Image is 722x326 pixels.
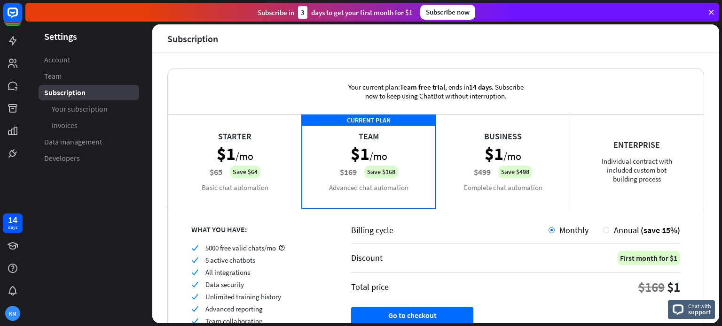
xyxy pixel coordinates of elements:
a: Account [39,52,139,68]
i: check [191,293,198,300]
div: Subscribe now [420,5,475,20]
span: Unlimited training history [205,292,281,301]
button: Open LiveChat chat widget [8,4,36,32]
div: $1 [667,279,680,296]
span: 5000 free valid chats/mo [205,243,276,252]
div: WHAT YOU HAVE: [191,225,328,234]
i: check [191,318,198,325]
span: 14 days [469,83,492,91]
div: Billing cycle [351,225,549,235]
div: days [8,224,17,231]
div: Subscribe in days to get your first month for $1 [258,6,413,19]
span: Data management [44,137,102,147]
button: Go to checkout [351,307,473,324]
header: Settings [25,30,152,43]
span: All integrations [205,268,250,277]
span: Chat with [688,302,711,311]
i: check [191,244,198,251]
a: 14 days [3,213,23,233]
div: Your current plan: , ends in . Subscribe now to keep using ChatBot without interruption. [335,68,537,114]
span: (save 15%) [641,225,680,235]
span: Annual [614,225,639,235]
span: Your subscription [52,104,108,114]
div: Discount [351,252,383,263]
span: Team [44,71,62,81]
span: support [688,308,711,316]
span: Data security [205,280,244,289]
span: Developers [44,153,80,163]
div: 3 [298,6,307,19]
i: check [191,257,198,264]
div: 14 [8,216,17,224]
i: check [191,269,198,276]
i: check [191,281,198,288]
span: Invoices [52,121,78,130]
span: Team free trial [400,83,445,91]
span: Monthly [559,225,589,235]
span: Team collaboration [205,317,263,326]
div: First month for $1 [617,251,680,265]
a: Team [39,68,139,84]
a: Developers [39,151,139,166]
i: check [191,305,198,312]
span: Account [44,55,70,65]
a: Invoices [39,118,139,133]
div: $169 [638,279,665,296]
div: KM [5,306,20,321]
a: Your subscription [39,101,139,117]
div: Total price [351,281,389,292]
a: Data management [39,134,139,150]
div: Subscription [167,33,218,44]
span: Subscription [44,88,86,98]
span: Advanced reporting [205,304,263,313]
span: 5 active chatbots [205,256,255,265]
